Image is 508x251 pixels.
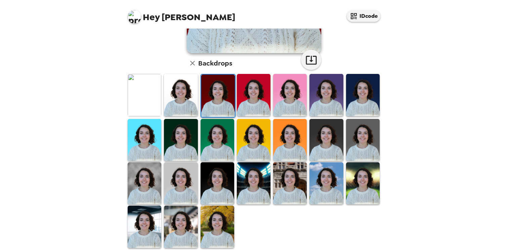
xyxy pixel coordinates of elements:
[128,7,235,22] span: [PERSON_NAME]
[198,58,232,69] h6: Backdrops
[347,10,380,22] button: IDcode
[128,74,161,116] img: Original
[143,11,160,23] span: Hey
[128,10,141,24] img: profile pic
